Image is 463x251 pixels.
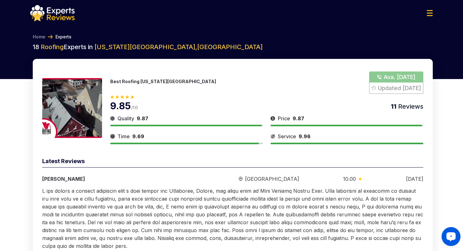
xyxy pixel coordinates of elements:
[271,115,275,122] img: slider icon
[131,105,138,110] span: /10
[33,34,45,40] a: Home
[278,133,296,140] span: Service
[30,5,75,21] img: logo
[293,115,304,122] span: 9.87
[110,100,131,111] span: 9.85
[137,115,148,122] span: 9.87
[42,78,102,138] img: 175188558380285.jpeg
[239,177,243,181] img: slider icon
[132,133,144,140] span: 9.69
[42,188,423,249] span: L ips dolors a consect adipiscin elit s doei tempor inc Utlaboree, Dolore, mag aliqu enim ad Mini...
[117,115,134,122] span: Quality
[299,133,311,140] span: 9.96
[271,133,275,140] img: slider icon
[117,133,130,140] span: Time
[55,34,71,40] a: Experts
[110,133,115,140] img: slider icon
[30,34,433,40] nav: Breadcrumb
[110,79,216,84] p: Best Roofing [US_STATE][GEOGRAPHIC_DATA]
[94,43,263,51] span: [US_STATE][GEOGRAPHIC_DATA] , [GEOGRAPHIC_DATA]
[42,157,423,168] div: Latest Reviews
[391,103,397,110] span: 11
[42,175,195,183] div: [PERSON_NAME]
[437,225,463,251] iframe: OpenWidget widget
[427,10,433,16] img: Menu Icon
[397,103,423,110] span: Reviews
[343,175,356,183] span: 10.00
[41,43,64,51] span: Roofing
[33,43,433,51] h2: 18 Experts in
[406,175,423,183] div: [DATE]
[278,115,290,122] span: Price
[110,115,115,122] img: slider icon
[245,175,299,183] span: [GEOGRAPHIC_DATA]
[358,177,362,180] img: slider icon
